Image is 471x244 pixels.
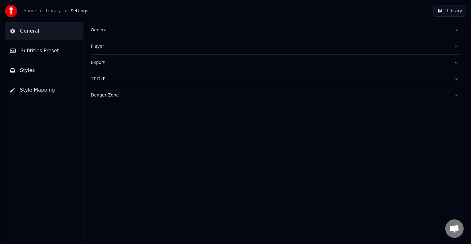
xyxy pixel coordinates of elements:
[433,6,466,17] button: Library
[91,87,459,103] button: Danger Zone
[5,22,83,40] button: General
[21,47,59,54] span: Subtitles Preset
[20,86,55,94] span: Style Mapping
[91,27,449,33] div: General
[20,27,39,35] span: General
[5,81,83,99] button: Style Mapping
[91,38,459,54] button: Player
[91,60,449,66] div: Export
[23,8,36,14] a: Home
[71,8,88,14] span: Settings
[5,42,83,59] button: Subtitles Preset
[91,55,459,71] button: Export
[91,22,459,38] button: General
[5,62,83,79] button: Styles
[23,8,88,14] nav: breadcrumb
[20,67,35,74] span: Styles
[91,76,449,82] div: YT-DLP
[91,92,449,98] div: Danger Zone
[445,219,464,238] div: Open chat
[91,71,459,87] button: YT-DLP
[91,43,449,49] div: Player
[46,8,61,14] a: Library
[5,5,17,17] img: youka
